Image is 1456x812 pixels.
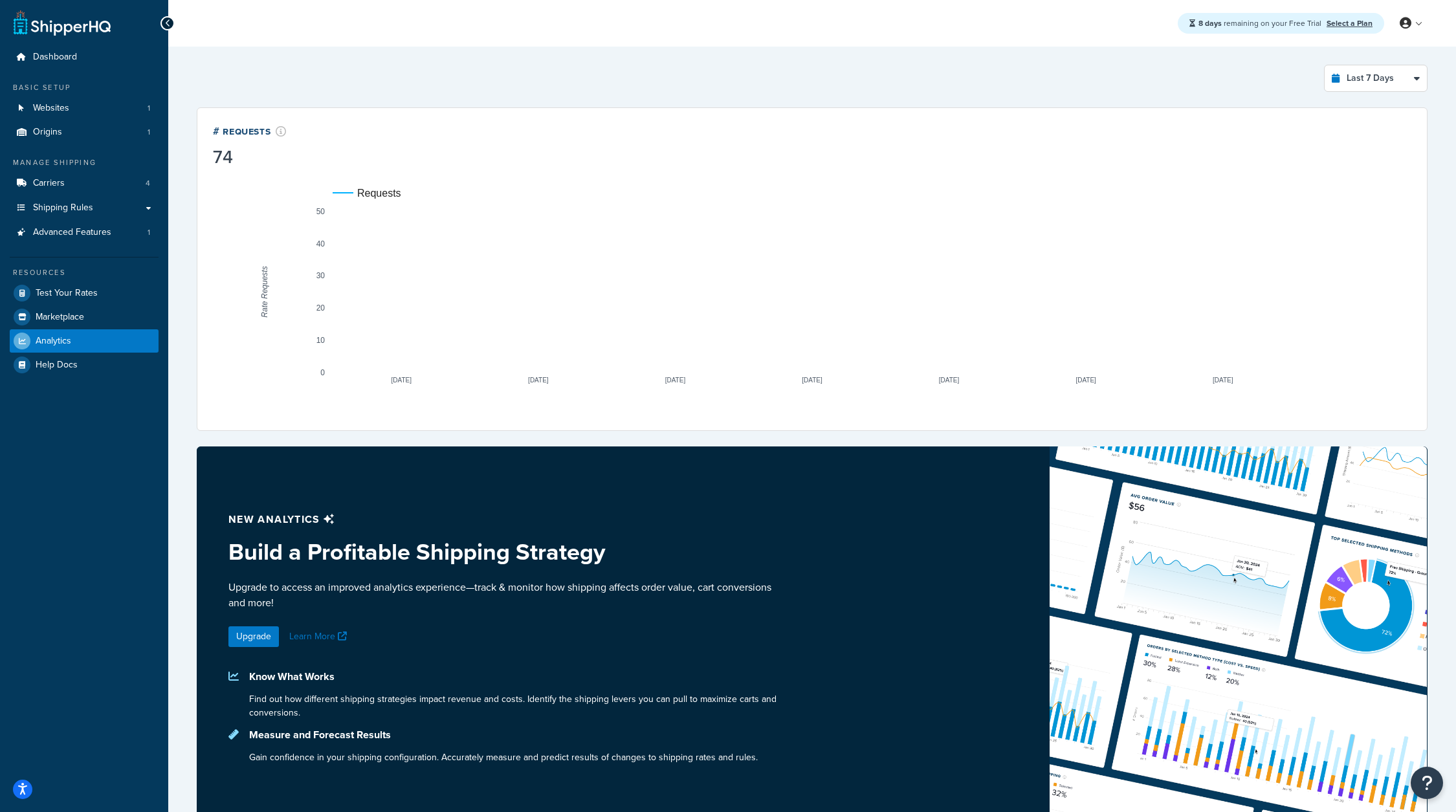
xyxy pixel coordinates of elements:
[33,178,65,189] span: Carriers
[228,580,781,611] p: Upgrade to access an improved analytics experience—track & monitor how shipping affects order val...
[10,196,159,220] a: Shipping Rules
[10,45,159,69] a: Dashboard
[228,510,781,529] p: New analytics
[316,303,325,313] text: 20
[228,626,279,647] a: Upgrade
[148,127,150,138] span: 1
[33,52,77,63] span: Dashboard
[148,227,150,238] span: 1
[10,281,159,305] a: Test Your Rates
[10,120,159,144] a: Origins1
[36,360,78,371] span: Help Docs
[665,377,686,384] text: [DATE]
[10,267,159,278] div: Resources
[249,668,781,686] p: Know What Works
[357,188,401,199] text: Requests
[33,227,111,238] span: Advanced Features
[146,178,150,189] span: 4
[33,203,93,214] span: Shipping Rules
[36,312,84,323] span: Marketplace
[33,127,62,138] span: Origins
[36,288,98,299] span: Test Your Rates
[316,207,325,216] text: 50
[10,171,159,195] li: Carriers
[10,221,159,245] li: Advanced Features
[260,266,269,317] text: Rate Requests
[289,630,350,643] a: Learn More
[10,305,159,329] a: Marketplace
[316,336,325,345] text: 10
[249,751,758,764] p: Gain confidence in your shipping configuration. Accurately measure and predict results of changes...
[249,726,758,744] p: Measure and Forecast Results
[320,368,325,377] text: 0
[316,239,325,248] text: 40
[10,82,159,93] div: Basic Setup
[10,171,159,195] a: Carriers4
[528,377,549,384] text: [DATE]
[1198,17,1222,29] strong: 8 days
[1411,767,1443,799] button: Open Resource Center
[1213,377,1233,384] text: [DATE]
[10,120,159,144] li: Origins
[33,103,69,114] span: Websites
[249,692,781,719] p: Find out how different shipping strategies impact revenue and costs. Identify the shipping levers...
[213,169,1412,415] svg: A chart.
[228,539,781,565] h3: Build a Profitable Shipping Strategy
[1327,17,1373,29] a: Select a Plan
[1075,377,1096,384] text: [DATE]
[392,377,412,384] text: [DATE]
[10,157,159,168] div: Manage Shipping
[939,377,960,384] text: [DATE]
[316,271,325,280] text: 30
[1198,17,1323,29] span: remaining on your Free Trial
[213,124,287,138] div: # Requests
[10,329,159,353] a: Analytics
[148,103,150,114] span: 1
[36,336,71,347] span: Analytics
[10,353,159,377] a: Help Docs
[10,96,159,120] a: Websites1
[10,221,159,245] a: Advanced Features1
[10,96,159,120] li: Websites
[213,148,287,166] div: 74
[802,377,822,384] text: [DATE]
